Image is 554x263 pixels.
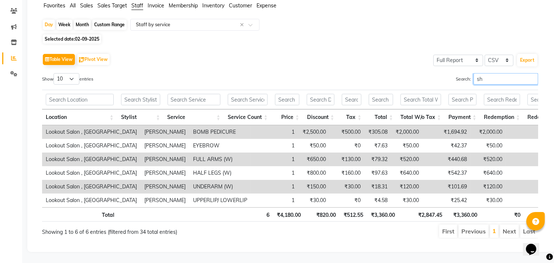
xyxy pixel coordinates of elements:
input: Search: [474,73,538,85]
td: [PERSON_NAME] [141,139,189,153]
td: [PERSON_NAME] [141,153,189,166]
button: Export [517,54,537,66]
select: Showentries [54,73,79,85]
td: 1 [251,166,298,180]
td: ₹650.00 [298,153,330,166]
input: Search Discount [307,94,334,105]
td: Lookout Salon , [GEOGRAPHIC_DATA] [42,166,141,180]
span: Customer [229,2,252,9]
img: pivot.png [79,57,85,63]
td: ₹120.00 [471,180,506,194]
span: Inventory [202,2,224,9]
iframe: chat widget [523,233,547,256]
td: ₹542.37 [423,166,471,180]
td: ₹520.00 [471,153,506,166]
input: Search Payment [448,94,476,105]
th: Stylist: activate to sort column ascending [117,109,164,125]
td: ₹2,500.00 [298,125,330,139]
td: Lookout Salon , [GEOGRAPHIC_DATA] [42,194,141,207]
td: ₹50.00 [391,139,423,153]
td: ₹2,000.00 [471,125,506,139]
span: All [70,2,76,9]
span: Expense [257,2,276,9]
td: ₹2,000.00 [391,125,423,139]
td: ₹0 [330,194,364,207]
td: ₹50.00 [471,139,506,153]
td: ₹500.00 [330,125,364,139]
td: ₹305.08 [364,125,391,139]
input: Search Redemption [484,94,520,105]
th: Total W/o Tax: activate to sort column ascending [397,109,445,125]
td: ₹640.00 [471,166,506,180]
td: Lookout Salon , [GEOGRAPHIC_DATA] [42,139,141,153]
td: ₹30.00 [330,180,364,194]
span: Sales Target [97,2,127,9]
span: Staff [131,2,143,9]
td: [PERSON_NAME] [141,180,189,194]
input: Search Location [46,94,114,105]
th: Price: activate to sort column ascending [271,109,303,125]
th: Tax: activate to sort column ascending [338,109,365,125]
th: ₹0 [481,207,524,222]
td: ₹1,694.92 [423,125,471,139]
td: ₹7.63 [364,139,391,153]
td: ₹120.00 [391,180,423,194]
td: 1 [251,153,298,166]
td: ₹30.00 [391,194,423,207]
div: Week [56,20,72,30]
td: ₹30.00 [298,194,330,207]
span: Favorites [44,2,65,9]
th: Total: activate to sort column ascending [365,109,397,125]
button: Table View [43,54,75,65]
th: Location: activate to sort column ascending [42,109,117,125]
td: ₹0 [506,153,550,166]
td: UNDERARM (W) [189,180,251,194]
input: Search Stylist [121,94,160,105]
div: Day [43,20,55,30]
span: Invoice [148,2,164,9]
td: ₹30.00 [471,194,506,207]
td: ₹160.00 [330,166,364,180]
td: [PERSON_NAME] [141,194,189,207]
td: [PERSON_NAME] [141,166,189,180]
th: 6 [226,207,273,222]
td: 1 [251,180,298,194]
td: ₹50.00 [298,139,330,153]
td: 1 [251,139,298,153]
td: ₹130.00 [330,153,364,166]
td: ₹42.37 [423,139,471,153]
th: ₹512.55 [340,207,367,222]
td: ₹79.32 [364,153,391,166]
td: HALF LEGS (W) [189,166,251,180]
th: ₹820.00 [304,207,340,222]
td: ₹4.58 [364,194,391,207]
td: 1 [251,125,298,139]
td: ₹18.31 [364,180,391,194]
span: 02-09-2025 [75,36,99,42]
td: ₹150.00 [298,180,330,194]
td: ₹520.00 [391,153,423,166]
span: Membership [169,2,198,9]
div: Custom Range [92,20,127,30]
th: ₹4,180.00 [273,207,305,222]
td: ₹0 [506,166,550,180]
td: UPPERLIP/ LOWERLIP [189,194,251,207]
td: Lookout Salon , [GEOGRAPHIC_DATA] [42,180,141,194]
td: FULL ARMS (W) [189,153,251,166]
td: ₹0 [506,125,550,139]
button: Pivot View [77,54,110,65]
td: [PERSON_NAME] [141,125,189,139]
input: Search Price [275,94,299,105]
td: Lookout Salon , [GEOGRAPHIC_DATA] [42,125,141,139]
div: Showing 1 to 6 of 6 entries (filtered from 34 total entries) [42,224,242,236]
input: Search Total W/o Tax [400,94,441,105]
div: Month [74,20,91,30]
input: Search Tax [342,94,362,105]
input: Search Total [369,94,393,105]
input: Search Service Count [228,94,268,105]
td: ₹25.42 [423,194,471,207]
th: ₹2,847.45 [399,207,446,222]
td: EYEBROW [189,139,251,153]
td: ₹97.63 [364,166,391,180]
input: Search Service [168,94,221,105]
